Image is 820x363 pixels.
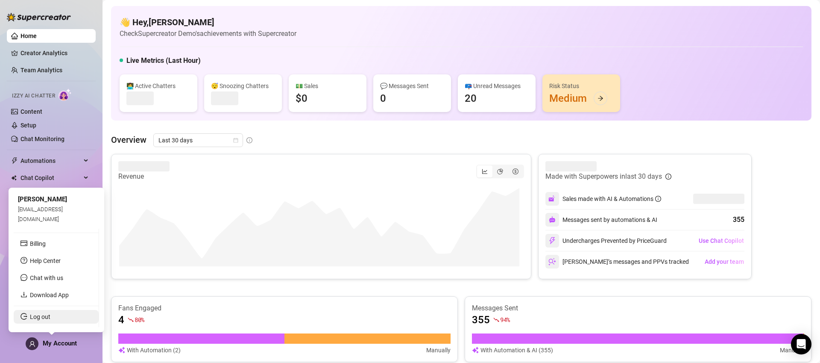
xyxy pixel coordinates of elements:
img: svg%3e [472,345,479,355]
article: Made with Superpowers in last 30 days [545,171,662,182]
a: Setup [20,122,36,129]
div: Risk Status [549,81,613,91]
a: Home [20,32,37,39]
li: Billing [14,237,99,251]
img: svg%3e [548,258,556,266]
div: 😴 Snoozing Chatters [211,81,275,91]
span: Chat Copilot [20,171,81,185]
span: message [20,274,27,281]
button: Add your team [704,255,744,269]
span: pie-chart [497,168,503,174]
img: svg%3e [118,345,125,355]
div: 💬 Messages Sent [380,81,444,91]
span: [PERSON_NAME] [18,195,67,203]
span: info-circle [246,137,252,143]
span: info-circle [655,196,661,202]
span: 80 % [135,316,144,324]
img: svg%3e [548,237,556,245]
article: Overview [111,133,146,146]
span: dollar-circle [512,168,518,174]
article: 355 [472,313,490,327]
div: Messages sent by automations & AI [545,213,657,227]
a: Log out [30,313,50,320]
div: 📪 Unread Messages [465,81,529,91]
a: Billing [30,240,46,247]
div: [PERSON_NAME]’s messages and PPVs tracked [545,255,689,269]
div: $0 [296,91,307,105]
a: Chat Monitoring [20,136,64,142]
div: 20 [465,91,477,105]
img: svg%3e [549,216,556,223]
img: Chat Copilot [11,175,17,181]
span: user [29,341,35,347]
div: 💵 Sales [296,81,360,91]
h4: 👋 Hey, [PERSON_NAME] [120,16,296,28]
span: calendar [233,138,238,143]
article: Messages Sent [472,304,804,313]
span: fall [128,317,134,323]
button: Use Chat Copilot [698,234,744,248]
li: Log out [14,310,99,324]
span: Izzy AI Chatter [12,92,55,100]
a: Creator Analytics [20,46,89,60]
div: segmented control [476,165,524,178]
div: 👩‍💻 Active Chatters [126,81,190,91]
article: Fans Engaged [118,304,451,313]
span: 94 % [500,316,510,324]
div: Undercharges Prevented by PriceGuard [545,234,667,248]
img: logo-BBDzfeDw.svg [7,13,71,21]
article: Check Supercreator Demo's achievements with Supercreator [120,28,296,39]
span: Use Chat Copilot [699,237,744,244]
h5: Live Metrics (Last Hour) [126,56,201,66]
a: Download App [30,292,69,298]
img: AI Chatter [59,89,72,101]
article: With Automation (2) [127,345,181,355]
div: Open Intercom Messenger [791,334,811,354]
div: 355 [733,215,744,225]
article: Manually [780,345,804,355]
a: Help Center [30,257,61,264]
article: With Automation & AI (355) [480,345,553,355]
article: Manually [426,345,451,355]
span: info-circle [665,174,671,180]
span: Automations [20,154,81,168]
div: Sales made with AI & Automations [562,194,661,204]
img: svg%3e [548,195,556,203]
span: Add your team [705,258,744,265]
article: 4 [118,313,124,327]
span: line-chart [482,168,488,174]
div: 0 [380,91,386,105]
span: Chat with us [30,274,63,281]
span: arrow-right [597,95,603,101]
a: Content [20,108,42,115]
span: [EMAIL_ADDRESS][DOMAIN_NAME] [18,206,63,222]
span: My Account [43,339,77,347]
span: fall [493,317,499,323]
span: Last 30 days [158,134,238,147]
a: Team Analytics [20,67,62,74]
article: Revenue [118,171,170,182]
span: thunderbolt [11,157,18,164]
